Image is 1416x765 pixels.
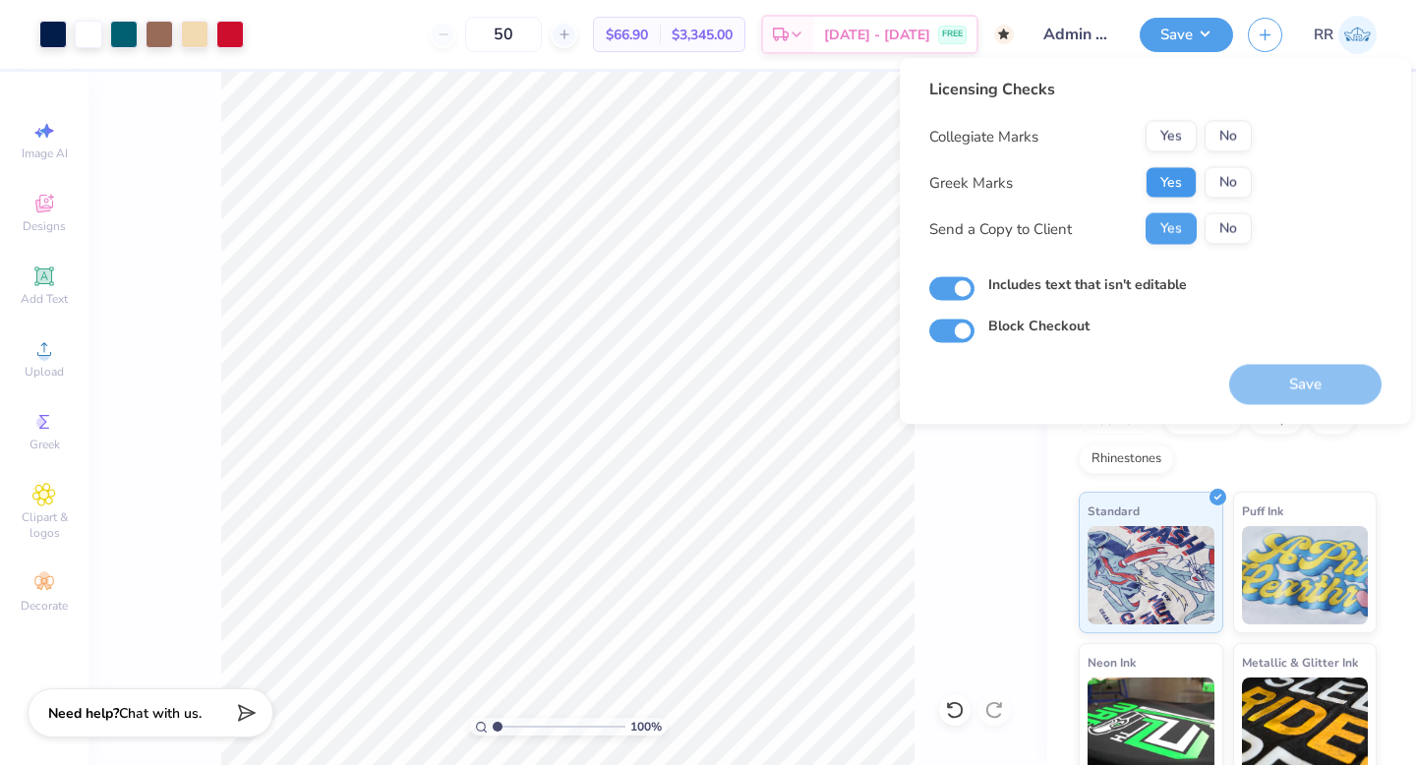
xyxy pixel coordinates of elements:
span: Upload [25,364,64,380]
span: Neon Ink [1088,652,1136,673]
span: Greek [29,437,60,452]
img: Rigil Kent Ricardo [1338,16,1377,54]
div: Rhinestones [1079,444,1174,474]
img: Standard [1088,526,1214,624]
button: Yes [1146,213,1197,245]
span: $66.90 [606,25,648,45]
a: RR [1314,16,1377,54]
span: Standard [1088,500,1140,521]
span: Clipart & logos [10,509,79,541]
span: Image AI [22,146,68,161]
div: Collegiate Marks [929,125,1038,147]
span: $3,345.00 [672,25,733,45]
label: Block Checkout [988,316,1090,336]
span: [DATE] - [DATE] [824,25,930,45]
label: Includes text that isn't editable [988,274,1187,295]
span: FREE [942,28,963,41]
span: RR [1314,24,1333,46]
button: No [1205,213,1252,245]
button: Yes [1146,121,1197,152]
span: Chat with us. [119,704,202,723]
span: Add Text [21,291,68,307]
button: Save [1140,18,1233,52]
span: Decorate [21,598,68,614]
input: Untitled Design [1029,15,1125,54]
div: Greek Marks [929,171,1013,194]
span: Designs [23,218,66,234]
div: Licensing Checks [929,78,1252,101]
span: Puff Ink [1242,500,1283,521]
span: Metallic & Glitter Ink [1242,652,1358,673]
button: Yes [1146,167,1197,199]
img: Puff Ink [1242,526,1369,624]
input: – – [465,17,542,52]
button: No [1205,121,1252,152]
strong: Need help? [48,704,119,723]
button: No [1205,167,1252,199]
span: 100 % [630,718,662,736]
div: Send a Copy to Client [929,217,1072,240]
